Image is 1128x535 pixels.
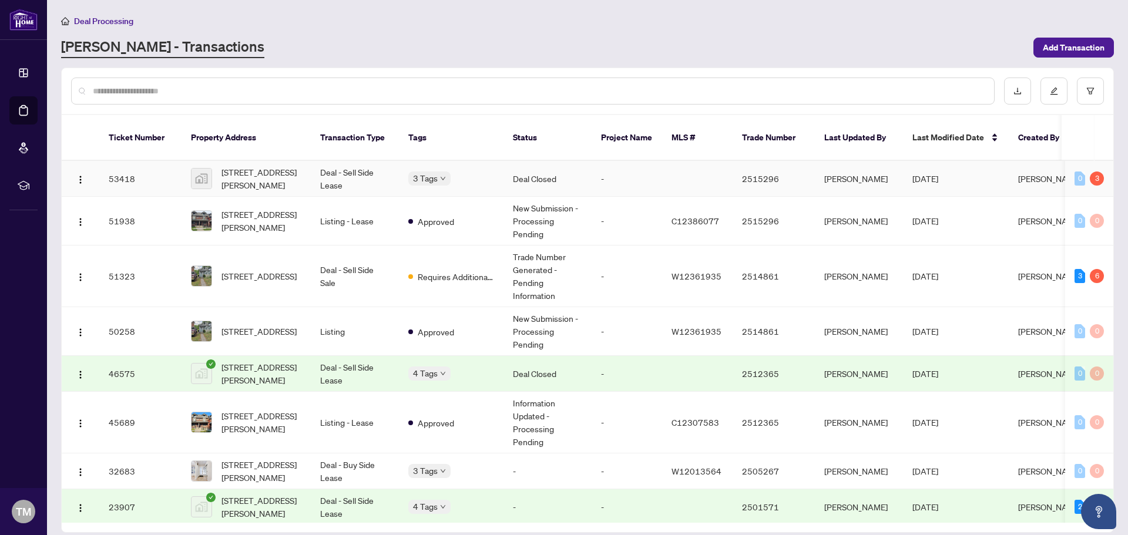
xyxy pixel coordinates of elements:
span: 3 Tags [413,464,438,477]
td: Deal - Sell Side Sale [311,245,399,307]
span: C12386077 [672,216,719,226]
img: Logo [76,370,85,379]
span: [STREET_ADDRESS][PERSON_NAME] [221,409,301,435]
td: Listing [311,307,399,356]
th: Project Name [592,115,662,161]
td: 53418 [99,161,182,197]
div: 3 [1075,269,1085,283]
span: W12013564 [672,466,721,476]
img: Logo [76,328,85,337]
td: - [592,197,662,245]
img: thumbnail-img [192,497,211,517]
td: - [592,453,662,489]
div: 0 [1075,171,1085,186]
img: Logo [76,272,85,282]
td: 2512365 [733,356,815,392]
td: - [592,392,662,453]
img: thumbnail-img [192,412,211,432]
img: Logo [76,419,85,428]
div: 0 [1075,324,1085,338]
td: [PERSON_NAME] [815,489,903,525]
span: [DATE] [912,417,938,428]
img: Logo [76,217,85,227]
td: Deal Closed [503,356,592,392]
button: Logo [71,497,90,516]
span: [STREET_ADDRESS][PERSON_NAME] [221,361,301,386]
th: Ticket Number [99,115,182,161]
span: down [440,371,446,376]
span: Approved [418,215,454,228]
span: [PERSON_NAME] [1018,502,1082,512]
td: 51323 [99,245,182,307]
span: [PERSON_NAME] [1018,368,1082,379]
div: 2 [1075,500,1085,514]
span: [DATE] [912,271,938,281]
div: 0 [1090,366,1104,381]
span: 4 Tags [413,500,438,513]
td: Listing - Lease [311,392,399,453]
th: Last Updated By [815,115,903,161]
button: Logo [71,267,90,285]
th: Transaction Type [311,115,399,161]
span: [DATE] [912,173,938,184]
span: Last Modified Date [912,131,984,144]
span: Approved [418,325,454,338]
td: Deal - Sell Side Lease [311,489,399,525]
button: Logo [71,169,90,188]
td: New Submission - Processing Pending [503,307,592,356]
th: Tags [399,115,503,161]
div: 0 [1075,464,1085,478]
td: [PERSON_NAME] [815,453,903,489]
td: Deal - Sell Side Lease [311,356,399,392]
td: [PERSON_NAME] [815,197,903,245]
button: edit [1040,78,1067,105]
span: TM [16,503,31,520]
td: 50258 [99,307,182,356]
div: 0 [1090,324,1104,338]
td: 51938 [99,197,182,245]
td: 2501571 [733,489,815,525]
td: - [592,161,662,197]
button: Logo [71,211,90,230]
img: thumbnail-img [192,266,211,286]
span: check-circle [206,359,216,369]
div: 3 [1090,171,1104,186]
span: [STREET_ADDRESS] [221,270,297,282]
span: filter [1086,87,1095,95]
td: - [503,453,592,489]
span: [STREET_ADDRESS][PERSON_NAME] [221,208,301,234]
button: Logo [71,462,90,480]
button: Logo [71,413,90,432]
td: - [592,307,662,356]
th: Trade Number [733,115,815,161]
span: W12361935 [672,326,721,337]
span: [DATE] [912,368,938,379]
span: Approved [418,416,454,429]
th: Status [503,115,592,161]
span: [STREET_ADDRESS][PERSON_NAME] [221,458,301,484]
span: check-circle [206,493,216,502]
td: 23907 [99,489,182,525]
span: Add Transaction [1043,38,1104,57]
span: [PERSON_NAME] [1018,466,1082,476]
td: 2515296 [733,197,815,245]
td: Deal - Sell Side Lease [311,161,399,197]
td: - [592,356,662,392]
span: W12361935 [672,271,721,281]
div: 0 [1075,214,1085,228]
span: download [1013,87,1022,95]
button: Add Transaction [1033,38,1114,58]
div: 0 [1090,214,1104,228]
span: [PERSON_NAME] [1018,173,1082,184]
td: [PERSON_NAME] [815,392,903,453]
th: Property Address [182,115,311,161]
a: [PERSON_NAME] - Transactions [61,37,264,58]
td: - [592,489,662,525]
td: 2505267 [733,453,815,489]
span: Deal Processing [74,16,133,26]
span: [PERSON_NAME] [1018,216,1082,226]
span: [DATE] [912,216,938,226]
td: [PERSON_NAME] [815,356,903,392]
button: download [1004,78,1031,105]
span: home [61,17,69,25]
